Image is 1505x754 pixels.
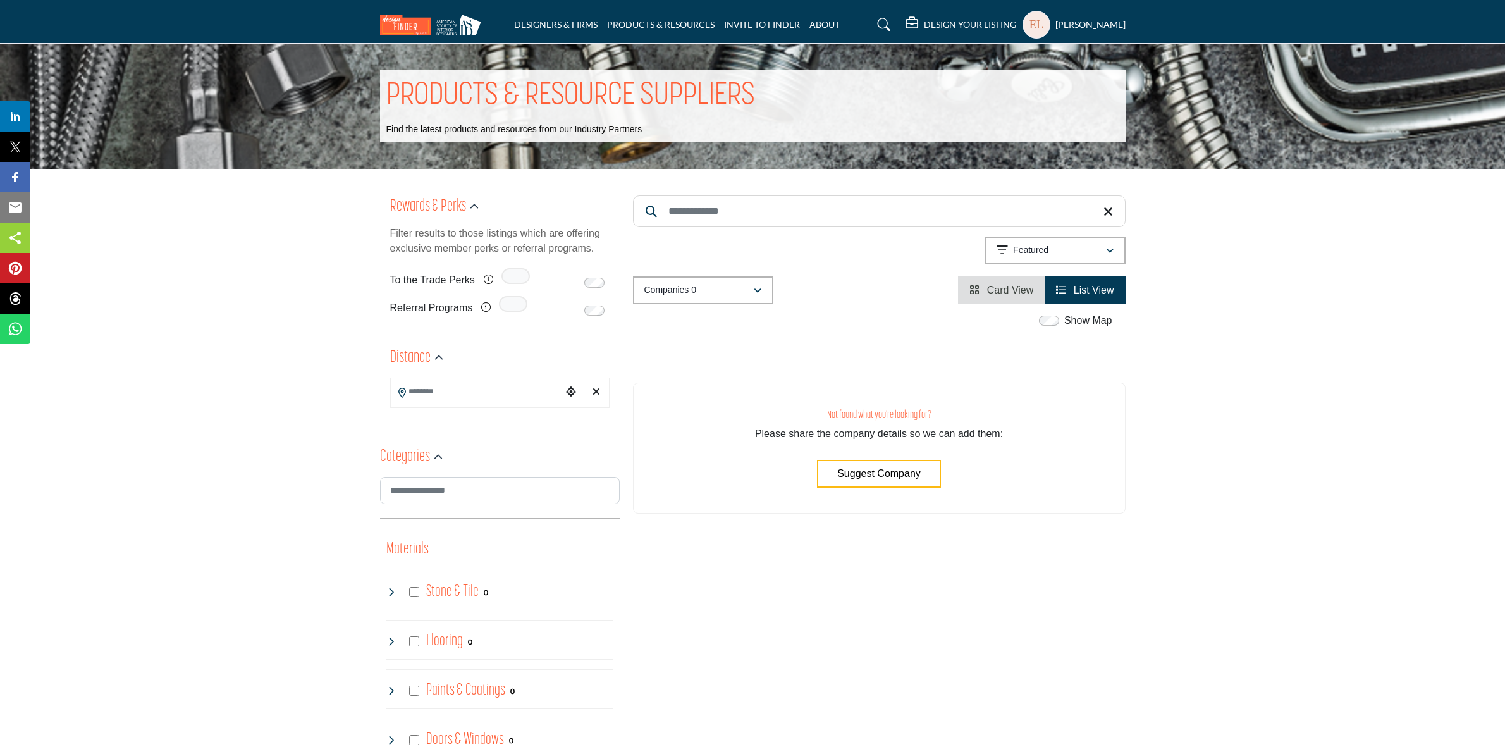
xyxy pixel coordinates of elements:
[409,636,419,646] input: Select Flooring checkbox
[409,587,419,597] input: Select Stone & Tile checkbox
[809,19,840,30] a: ABOUT
[380,477,620,504] input: Search Category
[584,278,605,288] input: Switch to To the Trade Perks
[391,380,562,404] input: Search Location
[1056,285,1114,295] a: View List
[386,77,755,116] h1: PRODUCTS & RESOURCE SUPPLIERS
[426,679,505,701] h4: Paints & Coatings: Interior, exterior, industrial, specialty paints, stains and sealants.
[584,306,605,316] input: Switch to Referral Programs
[409,735,419,745] input: Select Doors & Windows checkbox
[633,276,773,304] button: Companies 0
[390,347,431,369] h2: Distance
[509,736,513,745] b: 0
[510,685,515,696] div: 0 Results For Paints & Coatings
[484,586,488,598] div: 0 Results For Stone & Tile
[985,237,1126,264] button: Featured
[755,428,1003,439] span: Please share the company details so we can add them:
[386,538,429,562] button: Materials
[1055,18,1126,31] h5: [PERSON_NAME]
[426,630,463,652] h4: Flooring: Flooring
[958,276,1045,304] li: Card View
[633,195,1126,227] input: Search Keyword
[587,379,606,406] div: Clear search location
[390,195,466,218] h2: Rewards & Perks
[865,15,899,35] a: Search
[659,409,1100,422] h3: Not found what you're looking for?
[1013,244,1048,257] p: Featured
[1064,313,1112,328] label: Show Map
[1023,11,1050,39] button: Show hide supplier dropdown
[390,226,610,256] p: Filter results to those listings which are offering exclusive member perks or referral programs.
[409,686,419,696] input: Select Paints & Coatings checkbox
[426,581,479,603] h4: Stone & Tile: Natural stone slabs, tiles and mosaics with unique veining and coloring.
[1074,285,1114,295] span: List View
[924,19,1016,30] h5: DESIGN YOUR LISTING
[390,269,475,291] label: To the Trade Perks
[484,588,488,597] b: 0
[380,446,430,469] h2: Categories
[607,19,715,30] a: PRODUCTS & RESOURCES
[390,297,473,319] label: Referral Programs
[969,285,1033,295] a: View Card
[987,285,1034,295] span: Card View
[817,460,941,488] button: Suggest Company
[509,734,513,746] div: 0 Results For Doors & Windows
[468,636,472,647] div: 0 Results For Flooring
[510,687,515,696] b: 0
[426,729,504,751] h4: Doors & Windows: Doors & Windows
[386,123,642,136] p: Find the latest products and resources from our Industry Partners
[724,19,800,30] a: INVITE TO FINDER
[562,379,580,406] div: Choose your current location
[468,638,472,646] b: 0
[514,19,598,30] a: DESIGNERS & FIRMS
[1045,276,1125,304] li: List View
[644,284,697,297] p: Companies 0
[837,468,921,479] span: Suggest Company
[380,15,488,35] img: Site Logo
[906,17,1016,32] div: DESIGN YOUR LISTING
